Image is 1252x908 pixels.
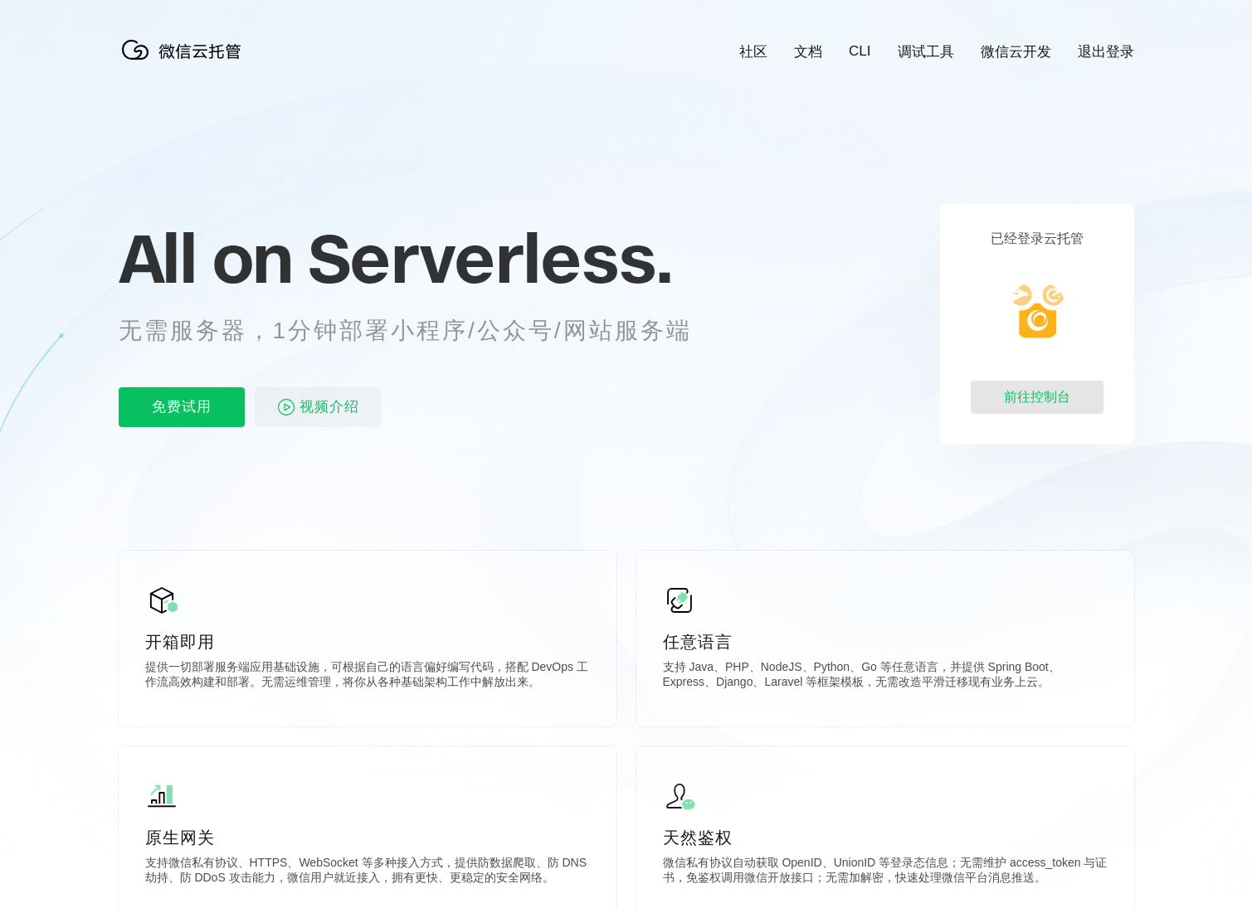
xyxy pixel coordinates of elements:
a: 调试工具 [898,42,954,61]
p: 开箱即用 [145,630,590,653]
a: CLI [849,43,870,60]
a: 文档 [794,42,822,61]
span: All on [119,216,292,299]
p: 提供一切部署服务端应用基础设施，可根据自己的语言偏好编写代码，搭配 DevOps 工作流高效构建和部署。无需运维管理，将你从各种基础架构工作中解放出来。 [145,660,590,693]
p: 无需服务器，1分钟部署小程序/公众号/网站服务端 [119,314,723,347]
p: 支持 Java、PHP、NodeJS、Python、Go 等任意语言，并提供 Spring Boot、Express、Django、Laravel 等框架模板，无需改造平滑迁移现有业务上云。 [663,660,1108,693]
span: 视频介绍 [300,387,359,427]
p: 原生网关 [145,826,590,849]
a: 社区 [739,42,767,61]
span: Serverless. [308,216,672,299]
p: 任意语言 [663,630,1108,653]
img: video_play.svg [276,397,296,417]
div: 前往控制台 [971,381,1103,414]
a: 退出登录 [1078,42,1134,61]
img: 微信云托管 [119,33,251,66]
p: 免费试用 [119,387,245,427]
p: 已经登录云托管 [991,231,1084,248]
a: 微信云开发 [981,42,1051,61]
p: 支持微信私有协议、HTTPS、WebSocket 等多种接入方式，提供防数据爬取、防 DNS 劫持、防 DDoS 攻击能力，微信用户就近接入，拥有更快、更稳定的安全网络。 [145,856,590,889]
a: 微信云托管 [119,55,251,69]
p: 天然鉴权 [663,826,1108,849]
p: 微信私有协议自动获取 OpenID、UnionID 等登录态信息；无需维护 access_token 与证书，免鉴权调用微信开放接口；无需加解密，快速处理微信平台消息推送。 [663,856,1108,889]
